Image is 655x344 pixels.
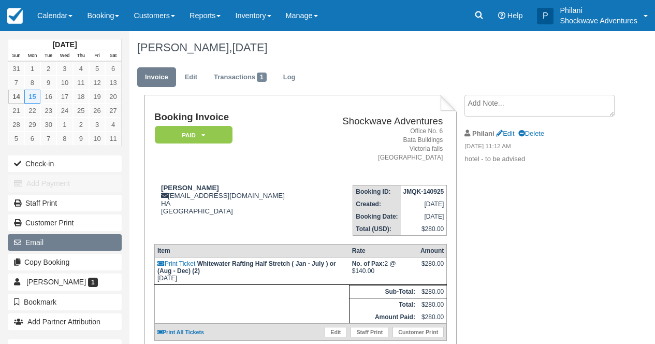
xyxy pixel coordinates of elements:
div: P [537,8,554,24]
span: Help [507,11,523,20]
strong: No. of Pax [352,260,385,267]
a: 29 [24,118,40,132]
a: Staff Print [351,327,388,337]
div: [EMAIL_ADDRESS][DOMAIN_NAME] HA [GEOGRAPHIC_DATA] [154,184,314,215]
span: [DATE] [232,41,267,54]
a: Paid [154,125,229,145]
a: [PERSON_NAME] 1 [8,274,122,290]
a: Customer Print [392,327,444,337]
button: Email [8,234,122,251]
a: Invoice [137,67,176,88]
a: 4 [73,62,89,76]
td: $280.00 [418,298,447,311]
th: Tue [40,50,56,62]
a: 22 [24,104,40,118]
a: Edit [325,327,346,337]
th: Created: [353,198,401,210]
a: Staff Print [8,195,122,211]
strong: Philani [472,130,494,137]
a: 3 [56,62,72,76]
td: $280.00 [401,223,447,236]
strong: [DATE] [52,40,77,49]
a: 11 [73,76,89,90]
td: $280.00 [418,311,447,324]
a: 16 [40,90,56,104]
a: 15 [24,90,40,104]
a: Print All Tickets [157,329,204,335]
td: 2 @ $140.00 [350,257,418,285]
a: 27 [105,104,121,118]
th: Booking ID: [353,185,401,198]
div: $280.00 [420,260,444,276]
a: 19 [89,90,105,104]
h2: Shockwave Adventures [318,116,443,127]
a: 9 [73,132,89,146]
th: Total (USD): [353,223,401,236]
em: [DATE] 11:12 AM [464,142,613,153]
em: Paid [155,126,232,144]
th: Sub-Total: [350,285,418,298]
a: 12 [89,76,105,90]
button: Check-in [8,155,122,172]
a: 2 [73,118,89,132]
a: 4 [105,118,121,132]
a: 8 [56,132,72,146]
a: 1 [56,118,72,132]
span: 1 [88,278,98,287]
a: 17 [56,90,72,104]
td: $280.00 [418,285,447,298]
a: 18 [73,90,89,104]
img: checkfront-main-nav-mini-logo.png [7,8,23,24]
a: 13 [105,76,121,90]
td: [DATE] [401,198,447,210]
a: 10 [56,76,72,90]
a: 7 [40,132,56,146]
i: Help [498,12,505,19]
h1: [PERSON_NAME], [137,41,613,54]
a: Print Ticket [157,260,195,267]
strong: Whitewater Rafting Half Stretch ( Jan - July ) or (Aug - Dec) (2) [157,260,336,275]
a: 8 [24,76,40,90]
a: 5 [8,132,24,146]
a: Transactions1 [206,67,274,88]
address: Office No. 6 Bata Buildings Victoria falls [GEOGRAPHIC_DATA] [318,127,443,163]
button: Add Payment [8,175,122,192]
a: Edit [496,130,514,137]
th: Item [154,245,349,257]
a: 3 [89,118,105,132]
th: Fri [89,50,105,62]
button: Copy Booking [8,254,122,270]
a: 24 [56,104,72,118]
p: Philani [560,5,637,16]
a: 21 [8,104,24,118]
a: 1 [24,62,40,76]
p: hotel - to be advised [464,154,613,164]
th: Amount [418,245,447,257]
a: 10 [89,132,105,146]
a: 6 [105,62,121,76]
a: 14 [8,90,24,104]
h1: Booking Invoice [154,112,314,123]
a: 9 [40,76,56,90]
span: [PERSON_NAME] [26,278,86,286]
th: Rate [350,245,418,257]
a: 6 [24,132,40,146]
th: Sat [105,50,121,62]
strong: [PERSON_NAME] [161,184,219,192]
a: Customer Print [8,214,122,231]
p: Shockwave Adventures [560,16,637,26]
a: 30 [40,118,56,132]
th: Amount Paid: [350,311,418,324]
a: 5 [89,62,105,76]
a: Delete [518,130,544,137]
th: Booking Date: [353,210,401,223]
th: Mon [24,50,40,62]
th: Wed [56,50,72,62]
a: 23 [40,104,56,118]
a: 7 [8,76,24,90]
a: Edit [177,67,205,88]
a: 31 [8,62,24,76]
a: 2 [40,62,56,76]
strong: JMQK-140925 [403,188,444,195]
a: 20 [105,90,121,104]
